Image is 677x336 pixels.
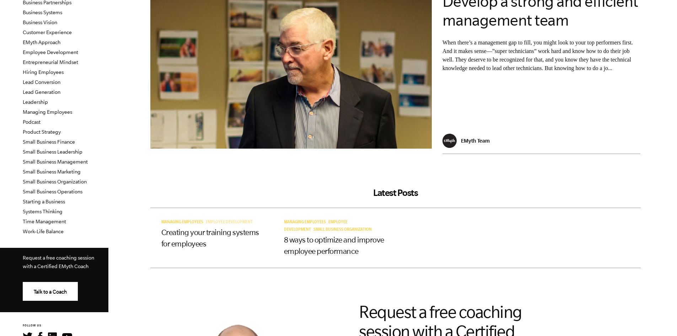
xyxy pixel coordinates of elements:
a: 8 ways to optimize and improve employee performance [284,235,384,255]
a: Podcast [23,119,41,125]
a: Lead Generation [23,89,60,95]
a: Time Management [23,219,66,224]
a: Small Business Finance [23,139,75,145]
p: Request a free coaching session with a Certified EMyth Coach [23,254,97,271]
iframe: Chat Widget [641,302,677,336]
span: Managing Employees [284,220,326,225]
a: Employee Development [284,220,348,233]
a: Customer Experience [23,30,72,35]
a: Small Business Leadership [23,149,82,155]
a: Leadership [23,99,48,105]
a: Managing Employees [23,109,72,115]
span: Employee Development [206,220,253,225]
a: Business Vision [23,20,57,25]
a: Small Business Marketing [23,169,81,175]
a: Systems Thinking [23,209,63,214]
span: Small Business Organization [313,228,372,233]
a: Hiring Employees [23,69,64,75]
a: Talk to a Coach [23,282,78,301]
img: EMyth Team - EMyth [442,134,457,148]
a: Starting a Business [23,199,65,204]
a: Small Business Organization [23,179,87,185]
a: Employee Development [23,49,78,55]
a: Creating your training systems for employees [161,228,259,248]
a: EMyth Approach [23,39,60,45]
p: EMyth Team [461,138,490,144]
h6: FOLLOW US [23,324,108,328]
a: Managing Employees [161,220,206,225]
a: Product Strategy [23,129,61,135]
a: Employee Development [206,220,255,225]
span: Managing Employees [161,220,203,225]
a: Small Business Operations [23,189,82,194]
a: Small Business Organization [313,228,374,233]
span: Talk to a Coach [34,289,67,295]
a: Lead Conversion [23,79,60,85]
a: Small Business Management [23,159,88,165]
a: Entrepreneurial Mindset [23,59,78,65]
a: Work-Life Balance [23,229,64,234]
p: When there’s a management gap to fill, you might look to your top performers first. And it makes ... [442,38,641,73]
a: Managing Employees [284,220,328,225]
a: Business Systems [23,10,62,15]
h2: Latest Posts [150,187,641,198]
